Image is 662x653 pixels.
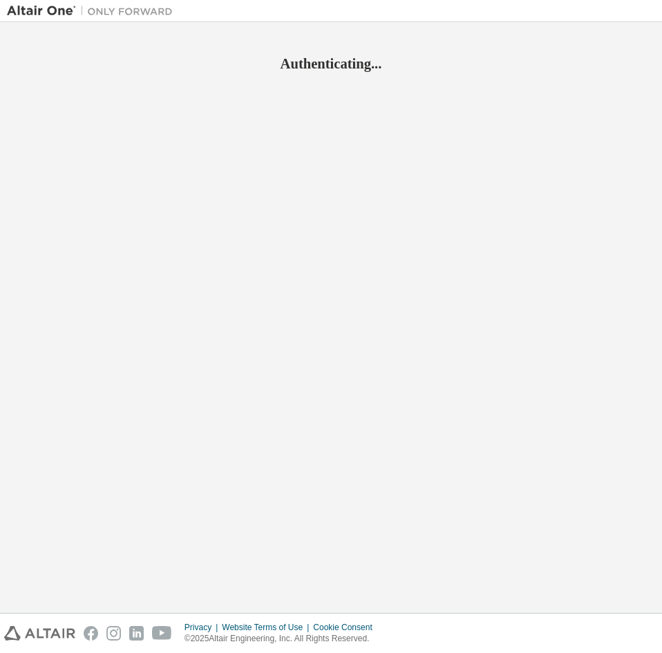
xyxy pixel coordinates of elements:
img: instagram.svg [106,626,121,641]
img: facebook.svg [84,626,98,641]
div: Cookie Consent [313,622,380,633]
p: © 2025 Altair Engineering, Inc. All Rights Reserved. [185,633,381,645]
img: linkedin.svg [129,626,144,641]
img: Altair One [7,4,180,18]
div: Website Terms of Use [222,622,313,633]
h2: Authenticating... [7,55,655,73]
div: Privacy [185,622,222,633]
img: youtube.svg [152,626,172,641]
img: altair_logo.svg [4,626,75,641]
